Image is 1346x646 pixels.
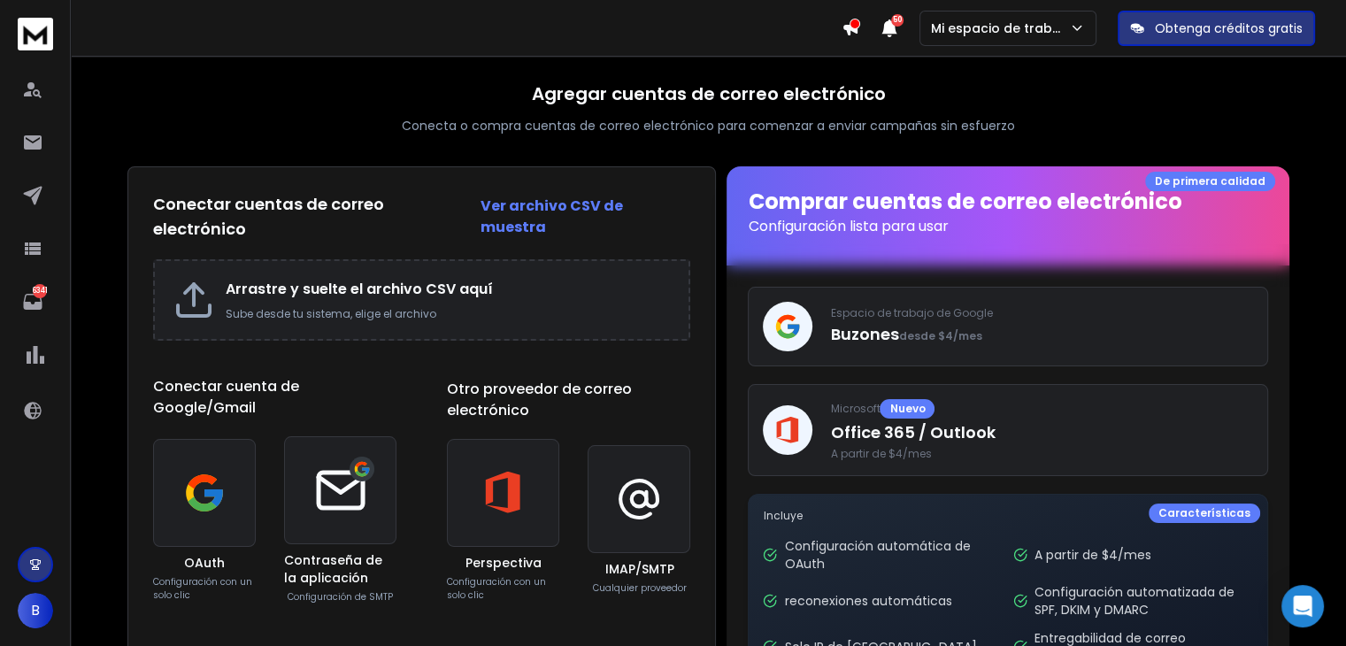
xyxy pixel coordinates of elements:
img: logo [18,18,53,50]
font: reconexiones automáticas [784,592,951,610]
font: Espacio de trabajo de Google [830,305,992,320]
font: Office 365 / Outlook [830,421,995,443]
font: B [31,600,40,620]
font: Configuración automática de OAuth [784,537,970,573]
button: B [18,593,53,628]
font: 6341 [32,286,48,296]
font: Conecta o compra cuentas de correo electrónico para comenzar a enviar campañas sin esfuerzo [402,117,1015,135]
font: Obtenga créditos gratis [1155,19,1303,37]
font: desde $4/mes [898,328,981,343]
font: Microsoft [830,401,880,416]
font: Arrastre y suelte el archivo CSV aquí [226,279,493,299]
font: Configuración con un solo clic [153,575,255,602]
font: Configuración lista para usar [748,216,948,236]
font: Otro proveedor de correo electrónico [447,379,635,420]
font: Mi espacio de trabajo [931,19,1073,37]
button: Obtenga créditos gratis [1118,11,1315,46]
a: 6341 [15,284,50,319]
font: Sube desde tu sistema, elige el archivo [226,306,436,321]
font: Buzones [830,323,898,345]
font: A partir de $4/mes [1034,546,1151,564]
font: 50 [893,15,902,25]
font: De primera calidad [1155,173,1265,188]
font: Contraseña de la aplicación [284,551,386,587]
font: Perspectiva [465,554,542,572]
font: Comprar cuentas de correo electrónico [748,187,1181,216]
div: Abrir Intercom Messenger [1281,585,1324,627]
font: IMAP/SMTP [604,560,673,578]
font: Configuración de SMTP [288,590,393,604]
font: Cualquier proveedor [592,581,686,595]
font: Configuración automatizada de SPF, DKIM y DMARC [1034,583,1234,619]
font: OAuth [184,554,225,572]
font: Características [1158,505,1250,520]
font: Agregar cuentas de correo electrónico [532,81,886,106]
font: A partir de $4/mes [830,446,931,461]
font: Incluye [763,508,802,523]
font: Configuración con un solo clic [447,575,549,602]
font: Ver archivo CSV de muestra [481,196,626,237]
a: Ver archivo CSV de muestra [481,196,691,238]
font: Nuevo [889,401,925,416]
font: Conectar cuenta de Google/Gmail [153,376,303,418]
font: Conectar cuentas de correo electrónico [153,193,388,240]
